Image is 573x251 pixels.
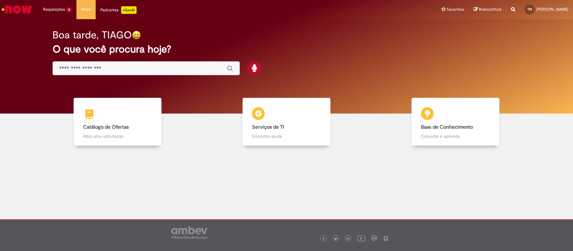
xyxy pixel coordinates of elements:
[43,6,65,13] span: Requisições
[100,6,137,14] div: Padroniza
[421,133,490,139] p: Consulte e aprenda
[121,6,137,14] p: +GenAi
[202,98,371,146] a: Serviços de TI Encontre ajuda
[66,7,72,13] span: 2
[334,237,337,240] img: logo_footer_twitter.png
[1,3,33,16] img: ServiceNow
[53,30,132,41] h2: Boa tarde, TIAGO
[371,98,540,146] a: Base de Conhecimento Consulte e aprenda
[474,7,502,13] a: Rascunhos
[132,31,141,40] img: happy-face.png
[536,7,568,12] span: [PERSON_NAME]
[83,124,129,130] b: Catálogo de Ofertas
[252,133,321,139] p: Encontre ajuda
[322,237,325,240] img: logo_footer_facebook.png
[479,6,502,12] span: Rascunhos
[383,235,389,241] img: logo_footer_naosei.png
[357,234,365,242] img: logo_footer_youtube.png
[53,44,520,55] h2: O que você procura hoje?
[371,235,377,241] img: logo_footer_workplace.png
[81,6,91,13] span: More
[252,124,284,130] b: Serviços de TI
[447,6,464,13] span: Favoritos
[83,133,152,139] p: Abra uma solicitação
[421,124,473,130] b: Base de Conhecimento
[33,98,202,146] a: Catálogo de Ofertas Abra uma solicitação
[171,226,207,239] img: logo_footer_ambev_rotulo_gray.png
[347,237,350,241] img: logo_footer_linkedin.png
[527,7,532,11] span: TM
